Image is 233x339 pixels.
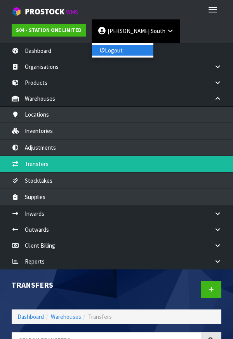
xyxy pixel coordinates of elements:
span: ProStock [25,7,64,17]
h1: Transfers [12,281,111,290]
strong: S04 - STATION ONE LIMITED [16,27,82,33]
span: Transfers [88,313,112,320]
a: Warehouses [51,313,81,320]
small: WMS [66,9,78,16]
a: Dashboard [17,313,44,320]
a: S04 - STATION ONE LIMITED [12,24,86,37]
span: South [151,27,165,35]
span: [PERSON_NAME] [108,27,150,35]
img: cube-alt.png [12,7,21,16]
a: Logout [92,45,153,56]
